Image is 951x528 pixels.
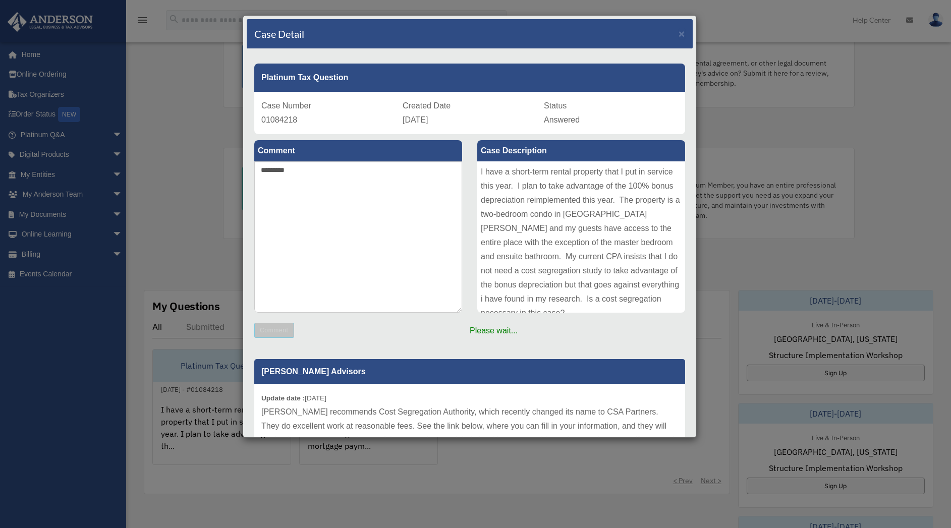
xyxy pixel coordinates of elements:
p: [PERSON_NAME] recommends Cost Segregation Authority, which recently changed its name to CSA Partn... [261,405,678,461]
h4: Case Detail [254,27,304,41]
span: Answered [544,115,580,124]
p: [PERSON_NAME] Advisors [254,359,685,384]
button: Comment [254,323,294,338]
span: Case Number [261,101,311,110]
div: Platinum Tax Question [254,64,685,92]
span: 01084218 [261,115,297,124]
button: Close [679,28,685,39]
span: Created Date [403,101,451,110]
span: [DATE] [403,115,428,124]
label: Comment [254,140,462,161]
label: Case Description [477,140,685,161]
span: × [679,28,685,39]
small: [DATE] [261,394,326,402]
b: Update date : [261,394,305,402]
span: Status [544,101,567,110]
div: I have a short-term rental property that I put in service this year. I plan to take advantage of ... [477,161,685,313]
